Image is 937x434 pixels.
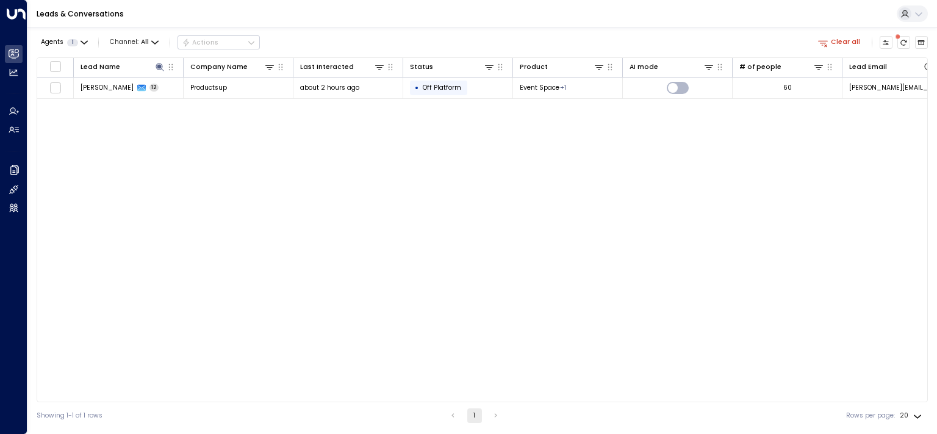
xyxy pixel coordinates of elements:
button: page 1 [467,408,482,423]
button: Actions [178,35,260,50]
span: 12 [149,84,159,92]
div: Company Name [190,62,248,73]
div: Company Name [190,61,276,73]
nav: pagination navigation [445,408,504,423]
div: Status [410,61,495,73]
div: Actions [182,38,219,47]
div: AI mode [630,61,715,73]
div: # of people [739,62,781,73]
label: Rows per page: [846,411,895,421]
span: about 2 hours ago [300,83,359,92]
span: There are new threads available. Refresh the grid to view the latest updates. [897,36,911,49]
button: Archived Leads [915,36,928,49]
div: Lead Email [849,61,935,73]
div: Button group with a nested menu [178,35,260,50]
div: Lead Name [81,61,166,73]
div: Showing 1-1 of 1 rows [37,411,102,421]
div: Product [520,62,548,73]
div: Last Interacted [300,61,386,73]
div: # of people [739,61,825,73]
div: Last Interacted [300,62,354,73]
span: Event Space [520,83,559,92]
span: Off Platform [423,83,461,92]
span: Channel: [106,36,162,49]
div: 20 [900,408,924,423]
div: • [415,80,419,96]
div: Lead Email [849,62,887,73]
span: 1 [67,39,78,46]
div: 60 [783,83,792,92]
a: Leads & Conversations [37,9,124,19]
span: Toggle select all [49,60,61,72]
div: AI mode [630,62,658,73]
span: Agents [41,39,63,46]
span: All [141,38,149,46]
span: Productsup [190,83,227,92]
span: Maria Lisac [81,83,134,92]
button: Customize [880,36,893,49]
div: Meeting Room [560,83,566,92]
div: Product [520,61,605,73]
div: Status [410,62,433,73]
button: Channel:All [106,36,162,49]
div: Lead Name [81,62,120,73]
button: Clear all [814,36,864,49]
button: Agents1 [37,36,91,49]
span: Toggle select row [49,82,61,93]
